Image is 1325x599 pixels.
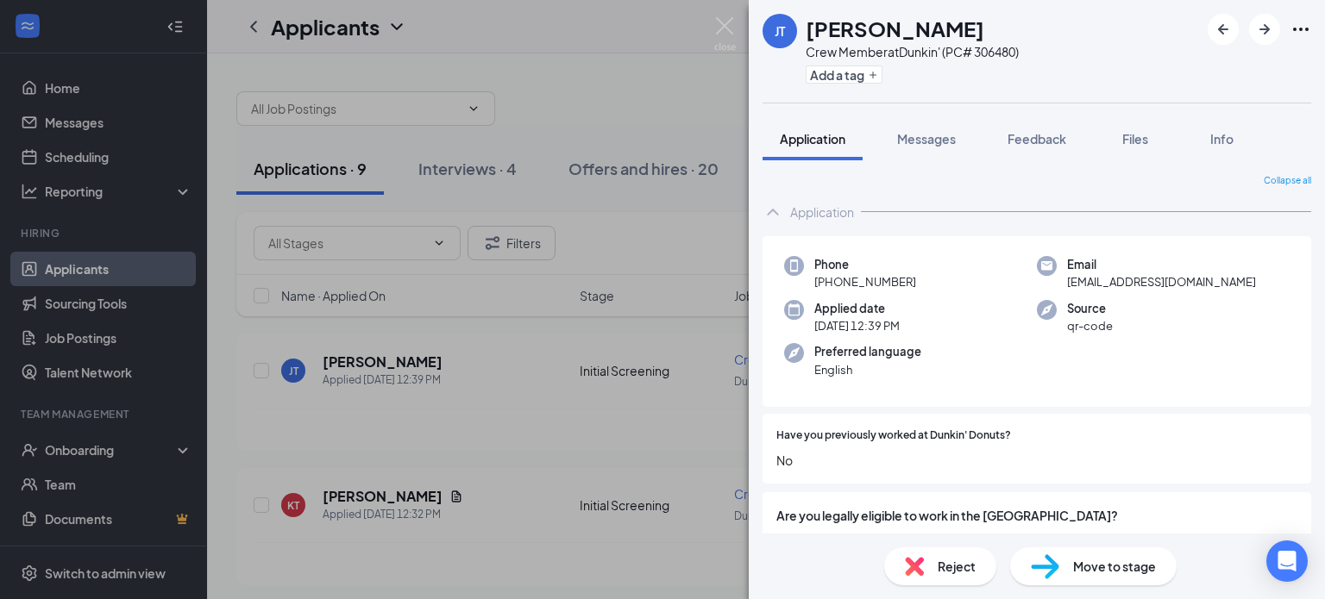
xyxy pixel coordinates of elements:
[794,532,869,551] span: yes (Correct)
[814,256,916,273] span: Phone
[1290,19,1311,40] svg: Ellipses
[1264,174,1311,188] span: Collapse all
[868,70,878,80] svg: Plus
[897,131,956,147] span: Messages
[806,14,984,43] h1: [PERSON_NAME]
[814,317,900,334] span: [DATE] 12:39 PM
[776,506,1297,525] span: Are you legally eligible to work in the [GEOGRAPHIC_DATA]?
[1213,19,1234,40] svg: ArrowLeftNew
[1067,317,1113,334] span: qr-code
[780,131,845,147] span: Application
[790,203,854,221] div: Application
[776,451,1297,470] span: No
[1254,19,1275,40] svg: ArrowRight
[775,22,785,40] div: JT
[1122,131,1148,147] span: Files
[806,66,882,84] button: PlusAdd a tag
[1067,300,1113,317] span: Source
[1266,540,1308,582] div: Open Intercom Messenger
[814,343,921,360] span: Preferred language
[814,300,900,317] span: Applied date
[763,202,783,222] svg: ChevronUp
[1008,131,1066,147] span: Feedback
[806,43,1019,60] div: Crew Member at Dunkin' (PC# 306480)
[776,427,1011,444] span: Have you previously worked at Dunkin' Donuts?
[1073,557,1156,576] span: Move to stage
[1210,131,1234,147] span: Info
[814,273,916,290] span: [PHONE_NUMBER]
[1249,14,1280,45] button: ArrowRight
[938,557,976,576] span: Reject
[1067,273,1256,290] span: [EMAIL_ADDRESS][DOMAIN_NAME]
[1208,14,1239,45] button: ArrowLeftNew
[1067,256,1256,273] span: Email
[814,361,921,378] span: English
